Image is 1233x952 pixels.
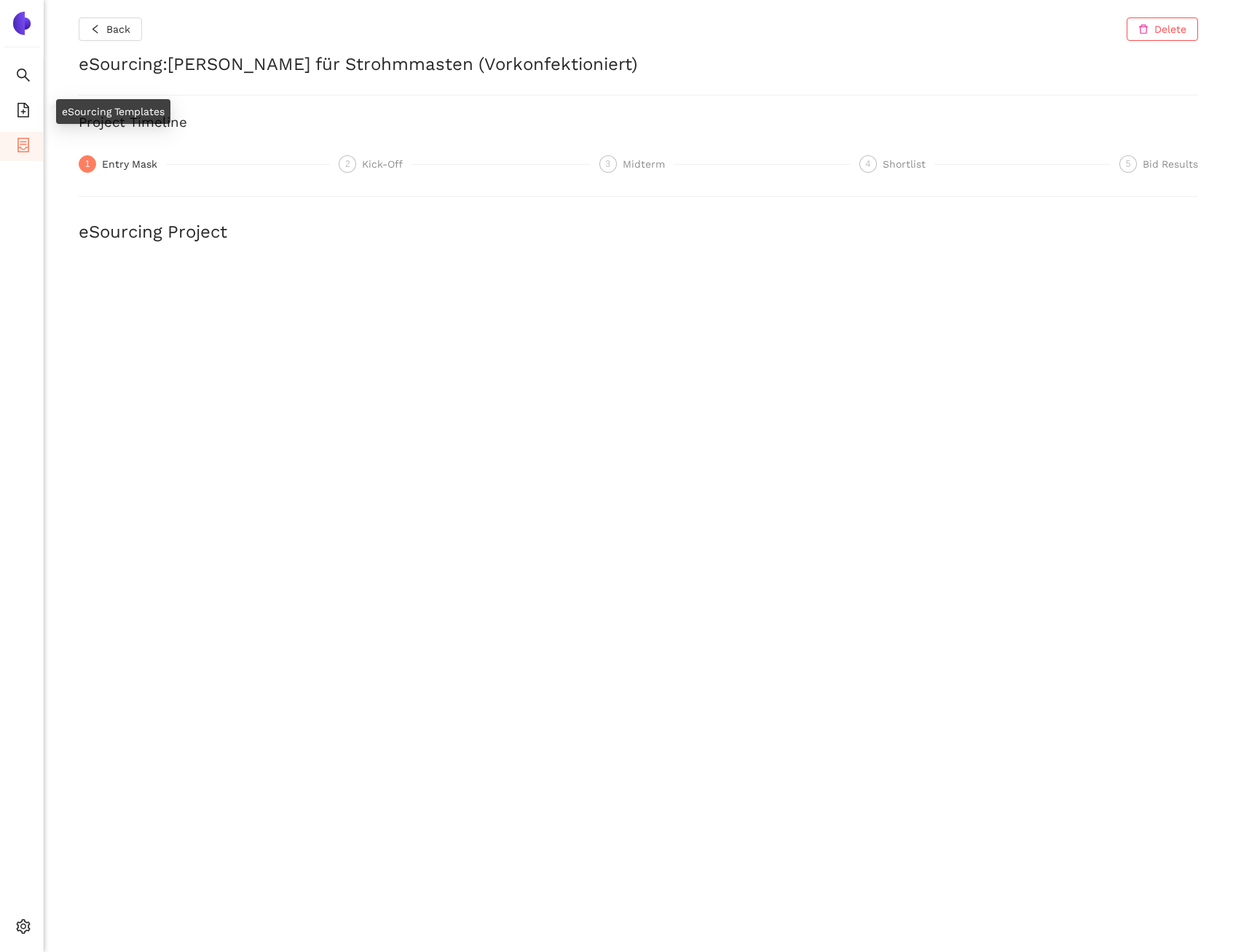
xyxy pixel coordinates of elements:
[16,914,31,943] span: setting
[1138,24,1149,36] span: delete
[16,63,31,92] span: search
[79,113,1198,132] h3: Project Timeline
[1126,159,1131,169] span: 5
[865,159,870,169] span: 4
[859,155,1111,173] div: 4Shortlist
[345,159,350,169] span: 2
[56,99,170,124] div: eSourcing Templates
[102,155,166,173] div: Entry Mask
[16,133,31,162] span: container
[362,155,411,173] div: Kick-Off
[605,159,610,169] span: 3
[10,12,34,35] img: Logo
[1127,17,1198,41] button: deleteDelete
[883,155,934,173] div: Shortlist
[90,24,101,36] span: left
[106,21,130,37] span: Back
[16,98,31,127] span: file-add
[79,52,1198,77] h2: eSourcing : [PERSON_NAME] für Strohmmasten (Vorkonfektioniert)
[1143,158,1198,170] span: Bid Results
[623,155,674,173] div: Midterm
[79,220,1198,245] h2: eSourcing Project
[1154,21,1186,37] span: Delete
[85,159,90,169] span: 1
[79,155,330,173] div: 1Entry Mask
[79,17,142,41] button: leftBack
